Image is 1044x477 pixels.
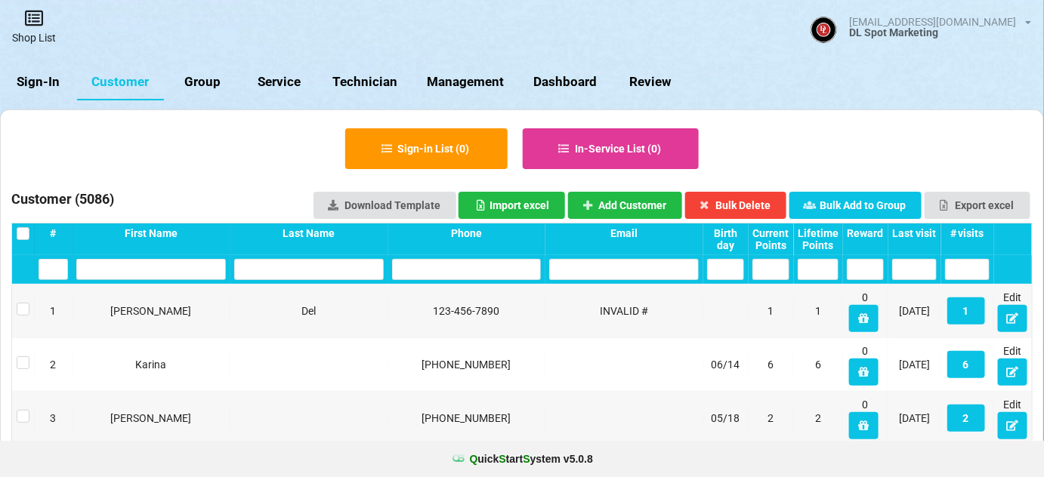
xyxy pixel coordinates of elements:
[847,397,884,439] div: 0
[470,453,478,465] span: Q
[523,128,700,169] button: In-Service List (0)
[11,190,114,213] h3: Customer ( 5086 )
[549,303,699,319] div: INVALID #
[39,303,68,319] div: 1
[847,343,884,386] div: 0
[499,453,506,465] span: S
[998,343,1028,386] div: Edit
[392,357,542,372] div: [PHONE_NUMBER]
[241,64,318,100] a: Service
[707,227,744,251] div: Birth day
[412,64,519,100] a: Management
[611,64,688,100] a: Review
[164,64,241,100] a: Group
[798,357,839,372] div: 6
[474,200,549,211] div: Import excel
[345,128,508,169] button: Sign-in List (0)
[77,64,164,100] a: Customer
[947,405,985,432] button: 2
[76,303,226,319] div: [PERSON_NAME]
[925,192,1030,219] button: Export excel
[451,451,466,466] img: favicon.ico
[318,64,412,100] a: Technician
[798,303,839,319] div: 1
[707,411,744,426] div: 05/18
[523,453,530,465] span: S
[892,227,937,239] div: Last visit
[947,297,985,325] button: 1
[707,357,744,372] div: 06/14
[789,192,922,219] button: Bulk Add to Group
[849,27,1032,38] div: DL Spot Marketing
[847,290,884,332] div: 0
[849,17,1017,27] div: [EMAIL_ADDRESS][DOMAIN_NAME]
[892,303,937,319] div: [DATE]
[998,290,1028,332] div: Edit
[892,411,937,426] div: [DATE]
[314,192,456,219] a: Download Template
[39,227,68,239] div: #
[752,303,789,319] div: 1
[392,227,542,239] div: Phone
[470,451,593,466] b: uick tart ystem v 5.0.8
[234,303,384,319] div: Del
[798,411,839,426] div: 2
[234,227,384,239] div: Last Name
[947,351,985,378] button: 6
[752,357,789,372] div: 6
[945,227,990,239] div: # visits
[568,192,683,219] button: Add Customer
[76,227,226,239] div: First Name
[459,192,565,219] button: Import excel
[752,227,789,251] div: Current Points
[392,411,542,426] div: [PHONE_NUMBER]
[798,227,839,251] div: Lifetime Points
[549,227,699,239] div: Email
[811,17,837,43] img: ACg8ocJBJY4Ud2iSZOJ0dI7f7WKL7m7EXPYQEjkk1zIsAGHMA41r1c4--g=s96-c
[685,192,787,219] button: Bulk Delete
[76,411,226,426] div: [PERSON_NAME]
[752,411,789,426] div: 2
[39,357,68,372] div: 2
[998,397,1028,439] div: Edit
[39,411,68,426] div: 3
[519,64,612,100] a: Dashboard
[76,357,226,372] div: Karina
[892,357,937,372] div: [DATE]
[847,227,884,239] div: Reward
[392,303,542,319] div: 123-456-7890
